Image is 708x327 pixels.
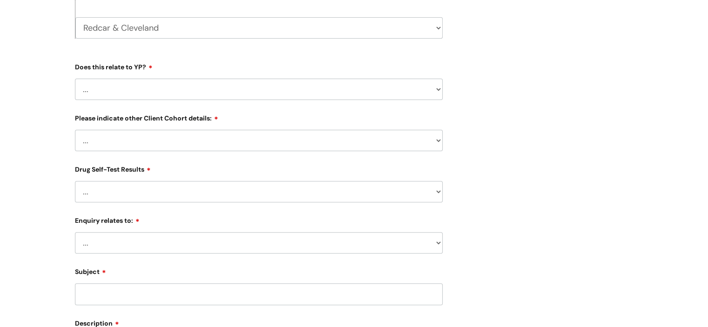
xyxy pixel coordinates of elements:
label: Please indicate other Client Cohort details: [75,111,443,122]
label: Does this relate to YP? [75,60,443,71]
label: Subject [75,265,443,276]
label: Drug Self-Test Results [75,162,443,174]
label: Enquiry relates to: [75,214,443,225]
